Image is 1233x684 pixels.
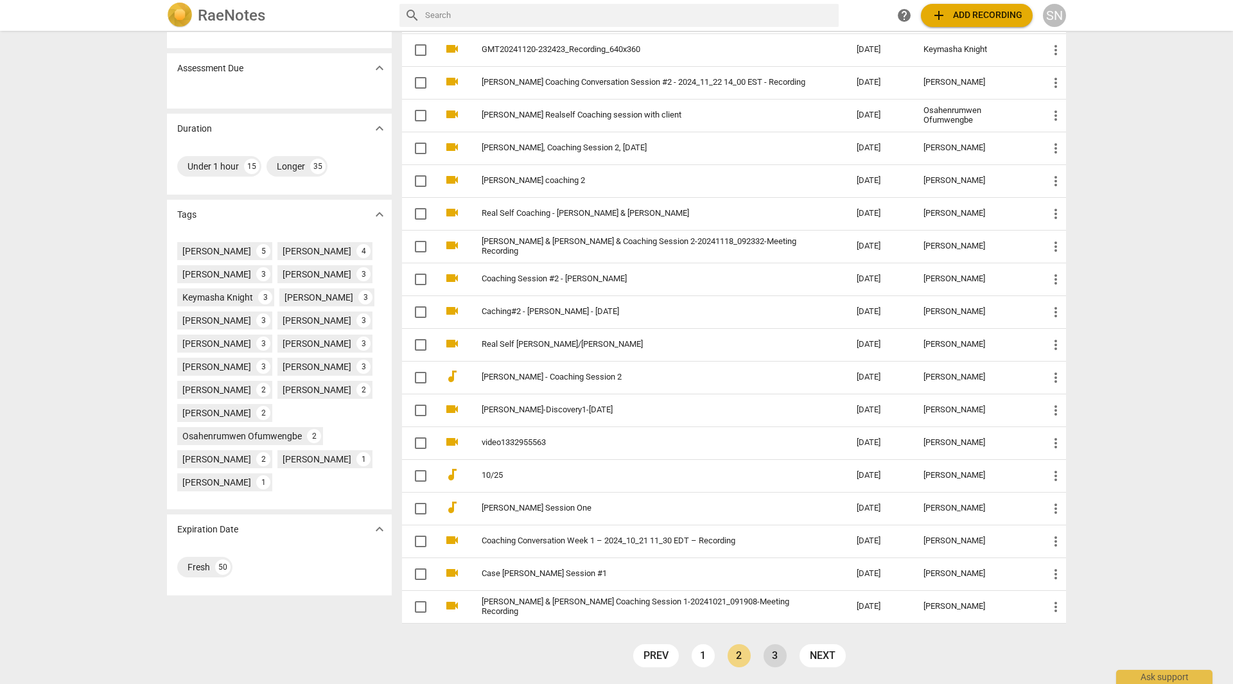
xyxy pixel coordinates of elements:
a: Caching#2 - [PERSON_NAME] - [DATE] [482,307,810,317]
button: SN [1043,4,1066,27]
span: add [931,8,947,23]
div: 3 [258,290,272,304]
span: videocam [444,41,460,57]
div: [PERSON_NAME] [923,504,1027,513]
span: videocam [444,270,460,286]
a: [PERSON_NAME] coaching 2 [482,176,810,186]
span: audiotrack [444,467,460,482]
a: [PERSON_NAME] Realself Coaching session with client [482,110,810,120]
button: Show more [370,205,389,224]
div: 4 [356,244,371,258]
td: [DATE] [846,132,913,164]
input: Search [425,5,834,26]
div: 3 [256,267,270,281]
a: Page 2 is your current page [728,644,751,667]
div: [PERSON_NAME] [923,209,1027,218]
div: [PERSON_NAME] [182,383,251,396]
div: [PERSON_NAME] [923,176,1027,186]
a: next [800,644,846,667]
a: video1332955563 [482,438,810,448]
div: 3 [256,313,270,328]
div: [PERSON_NAME] [923,438,1027,448]
div: 3 [356,337,371,351]
div: 3 [356,360,371,374]
span: expand_more [372,522,387,537]
div: Keymasha Knight [923,45,1027,55]
span: more_vert [1048,435,1063,451]
button: Upload [921,4,1033,27]
button: Show more [370,119,389,138]
div: [PERSON_NAME] [923,373,1027,382]
span: expand_more [372,121,387,136]
div: 2 [256,406,270,420]
a: [PERSON_NAME], Coaching Session 2, [DATE] [482,143,810,153]
td: [DATE] [846,492,913,525]
span: more_vert [1048,75,1063,91]
span: videocam [444,336,460,351]
span: more_vert [1048,272,1063,287]
div: [PERSON_NAME] [283,360,351,373]
span: videocam [444,139,460,155]
p: Tags [177,208,197,222]
div: [PERSON_NAME] [283,245,351,258]
div: Osahenrumwen Ofumwengbe [182,430,302,443]
a: [PERSON_NAME] & [PERSON_NAME] Coaching Session 1-20241021_091908-Meeting Recording [482,597,810,617]
div: 15 [244,159,259,174]
span: more_vert [1048,403,1063,418]
div: 2 [256,383,270,397]
div: [PERSON_NAME] [283,383,351,396]
span: more_vert [1048,468,1063,484]
span: audiotrack [444,500,460,515]
a: [PERSON_NAME] Session One [482,504,810,513]
span: more_vert [1048,566,1063,582]
a: [PERSON_NAME] & [PERSON_NAME] & Coaching Session 2-20241118_092332-Meeting Recording [482,237,810,256]
span: videocam [444,303,460,319]
div: [PERSON_NAME] [182,453,251,466]
span: more_vert [1048,370,1063,385]
span: more_vert [1048,599,1063,615]
div: [PERSON_NAME] [923,340,1027,349]
button: Show more [370,520,389,539]
div: [PERSON_NAME] [182,337,251,350]
div: 1 [356,452,371,466]
a: [PERSON_NAME] Coaching Conversation Session #2 - 2024_11_22 14_00 EST - Recording [482,78,810,87]
span: more_vert [1048,534,1063,549]
td: [DATE] [846,66,913,99]
td: [DATE] [846,590,913,623]
span: more_vert [1048,108,1063,123]
div: 3 [356,267,371,281]
div: [PERSON_NAME] [923,241,1027,251]
td: [DATE] [846,426,913,459]
span: videocam [444,74,460,89]
td: [DATE] [846,164,913,197]
span: videocam [444,238,460,253]
span: more_vert [1048,206,1063,222]
span: more_vert [1048,501,1063,516]
span: videocam [444,434,460,450]
div: 5 [256,244,270,258]
div: [PERSON_NAME] [923,143,1027,153]
span: search [405,8,420,23]
div: [PERSON_NAME] [182,268,251,281]
img: Logo [167,3,193,28]
td: [DATE] [846,525,913,557]
div: [PERSON_NAME] [182,245,251,258]
span: Add recording [931,8,1022,23]
span: videocam [444,565,460,581]
h2: RaeNotes [198,6,265,24]
div: Keymasha Knight [182,291,253,304]
span: more_vert [1048,42,1063,58]
div: 35 [310,159,326,174]
div: 3 [356,313,371,328]
div: 2 [356,383,371,397]
div: Longer [277,160,305,173]
div: [PERSON_NAME] [923,569,1027,579]
div: [PERSON_NAME] [283,314,351,327]
td: [DATE] [846,197,913,230]
span: videocam [444,532,460,548]
td: [DATE] [846,33,913,66]
div: [PERSON_NAME] [923,78,1027,87]
span: more_vert [1048,337,1063,353]
div: [PERSON_NAME] [283,337,351,350]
